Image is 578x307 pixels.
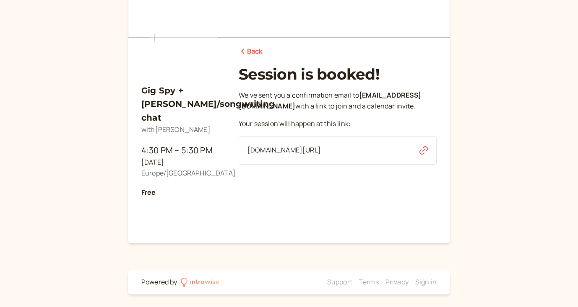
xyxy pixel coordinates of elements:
a: Back [239,46,263,57]
h1: Session is booked! [239,65,437,83]
div: [DATE] [141,157,225,168]
p: Your session will happen at this link: [239,119,437,129]
span: [DOMAIN_NAME][URL] [247,145,321,156]
a: Privacy [385,277,409,286]
h3: Gig Spy + [PERSON_NAME]/songwriting chat [141,84,225,124]
b: Free [141,188,156,197]
div: Europe/[GEOGRAPHIC_DATA] [141,168,225,179]
a: Terms [359,277,379,286]
a: introwise [181,277,220,288]
a: Support [327,277,352,286]
p: We ' ve sent you a confirmation email to with a link to join and a calendar invite. [239,90,437,112]
div: introwise [190,277,219,288]
a: Sign in [415,277,437,286]
div: 4:30 PM – 5:30 PM [141,144,225,157]
span: with [PERSON_NAME] [141,125,211,134]
div: Powered by [141,277,177,288]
